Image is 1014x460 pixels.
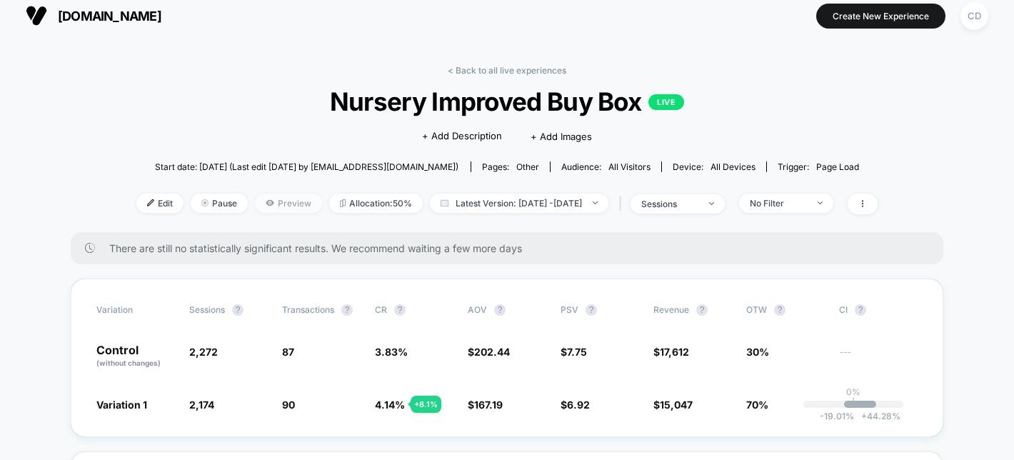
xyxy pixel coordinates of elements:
[255,194,322,213] span: Preview
[852,397,855,408] p: |
[839,348,918,369] span: ---
[709,202,714,205] img: end
[778,161,859,172] div: Trigger:
[696,304,708,316] button: ?
[561,304,578,315] span: PSV
[21,4,166,27] button: [DOMAIN_NAME]
[648,94,684,110] p: LIVE
[586,304,597,316] button: ?
[468,304,487,315] span: AOV
[616,194,631,214] span: |
[147,199,154,206] img: edit
[660,346,689,358] span: 17,612
[746,304,825,316] span: OTW
[448,65,566,76] a: < Back to all live experiences
[846,386,860,397] p: 0%
[96,359,161,367] span: (without changes)
[189,304,225,315] span: Sessions
[641,199,698,209] div: sessions
[191,194,248,213] span: Pause
[608,161,651,172] span: All Visitors
[58,9,161,24] span: [DOMAIN_NAME]
[653,399,693,411] span: $
[660,399,693,411] span: 15,047
[746,399,768,411] span: 70%
[329,194,423,213] span: Allocation: 50%
[282,346,294,358] span: 87
[375,346,408,358] span: 3.83 %
[340,199,346,207] img: rebalance
[567,399,590,411] span: 6.92
[136,194,184,213] span: Edit
[109,242,915,254] span: There are still no statistically significant results. We recommend waiting a few more days
[816,4,945,29] button: Create New Experience
[174,86,840,116] span: Nursery Improved Buy Box
[855,304,866,316] button: ?
[960,2,988,30] div: CD
[189,399,214,411] span: 2,174
[474,346,510,358] span: 202.44
[494,304,506,316] button: ?
[189,346,218,358] span: 2,272
[375,304,387,315] span: CR
[839,304,918,316] span: CI
[422,129,502,144] span: + Add Description
[282,399,295,411] span: 90
[531,131,592,142] span: + Add Images
[516,161,539,172] span: other
[474,399,503,411] span: 167.19
[653,346,689,358] span: $
[561,161,651,172] div: Audience:
[26,5,47,26] img: Visually logo
[394,304,406,316] button: ?
[567,346,587,358] span: 7.75
[468,346,510,358] span: $
[430,194,608,213] span: Latest Version: [DATE] - [DATE]
[282,304,334,315] span: Transactions
[561,399,590,411] span: $
[816,161,859,172] span: Page Load
[661,161,766,172] span: Device:
[468,399,503,411] span: $
[96,399,147,411] span: Variation 1
[818,201,823,204] img: end
[561,346,587,358] span: $
[711,161,756,172] span: all devices
[411,396,441,413] div: + 8.1 %
[653,304,689,315] span: Revenue
[750,198,807,209] div: No Filter
[746,346,769,358] span: 30%
[820,411,854,421] span: -19.01 %
[232,304,244,316] button: ?
[375,399,405,411] span: 4.14 %
[482,161,539,172] div: Pages:
[201,199,209,206] img: end
[854,411,900,421] span: 44.28 %
[155,161,458,172] span: Start date: [DATE] (Last edit [DATE] by [EMAIL_ADDRESS][DOMAIN_NAME])
[96,304,175,316] span: Variation
[593,201,598,204] img: end
[341,304,353,316] button: ?
[96,344,175,369] p: Control
[774,304,785,316] button: ?
[861,411,867,421] span: +
[441,199,448,206] img: calendar
[956,1,993,31] button: CD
